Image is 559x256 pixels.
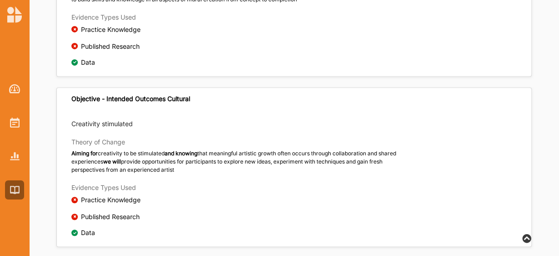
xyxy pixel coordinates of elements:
a: Library [5,180,24,200]
div: Published Research [81,212,140,221]
img: Dashboard [9,84,20,93]
h3: Evidence Types Used [71,184,517,192]
a: Dashboard [5,79,24,98]
strong: and knowing [165,150,197,157]
div: Objective - Intended Outcomes Cultural [71,95,190,103]
img: Activities [10,118,20,128]
div: Data [81,229,95,237]
div: Data [81,58,95,67]
div: creativity to be stimulated that meaningful artistic growth often occurs through collaboration an... [71,149,405,174]
img: Library [10,186,20,194]
p: Creativity stimulated [71,119,133,128]
a: Reports [5,147,24,166]
div: Practice Knowledge [81,195,141,205]
h3: Theory of Change [71,138,405,146]
strong: Aiming for [71,150,98,157]
a: Activities [5,113,24,132]
img: Reports [10,152,20,160]
img: logo [7,6,22,23]
h3: Evidence Types Used [71,13,517,21]
div: Published Research [81,41,140,51]
strong: we will [103,158,121,165]
div: Practice Knowledge [81,25,141,34]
